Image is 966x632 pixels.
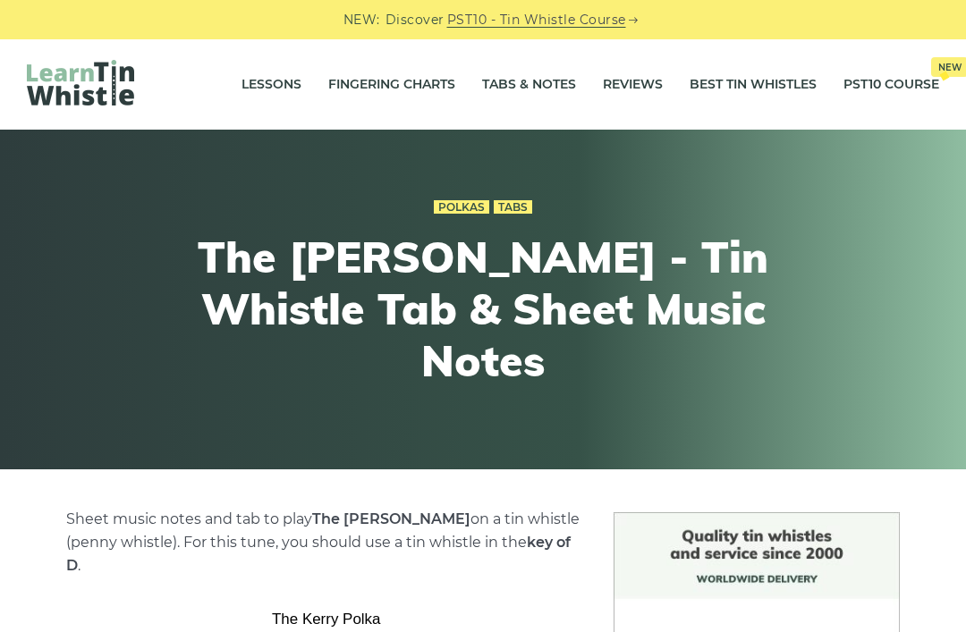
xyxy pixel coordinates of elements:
a: Tabs [494,200,532,215]
a: Lessons [241,63,301,107]
a: Reviews [603,63,663,107]
p: Sheet music notes and tab to play on a tin whistle (penny whistle). For this tune, you should use... [66,508,588,577]
a: Fingering Charts [328,63,455,107]
strong: key of D [66,534,571,574]
a: Polkas [434,200,489,215]
strong: The [PERSON_NAME] [312,510,470,527]
a: Best Tin Whistles [690,63,817,107]
img: LearnTinWhistle.com [27,60,134,105]
a: Tabs & Notes [482,63,576,107]
a: PST10 CourseNew [843,63,939,107]
h1: The [PERSON_NAME] - Tin Whistle Tab & Sheet Music Notes [154,232,812,386]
